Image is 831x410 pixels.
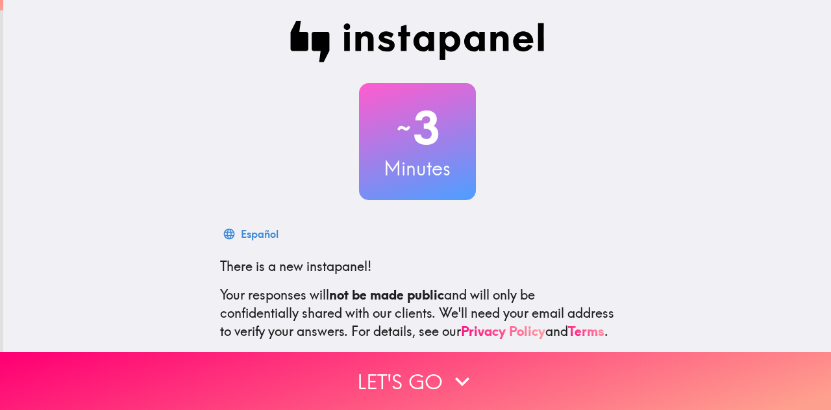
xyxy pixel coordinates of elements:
p: This invite is exclusively for you, please do not share it. Complete it soon because spots are li... [220,351,615,387]
p: Your responses will and will only be confidentially shared with our clients. We'll need your emai... [220,286,615,340]
b: not be made public [329,287,444,303]
h3: Minutes [359,155,476,182]
img: Instapanel [290,21,545,62]
div: Español [241,225,279,243]
h2: 3 [359,101,476,155]
span: ~ [395,109,413,147]
button: Español [220,221,284,247]
span: There is a new instapanel! [220,258,371,274]
a: Privacy Policy [461,323,545,339]
a: Terms [568,323,604,339]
